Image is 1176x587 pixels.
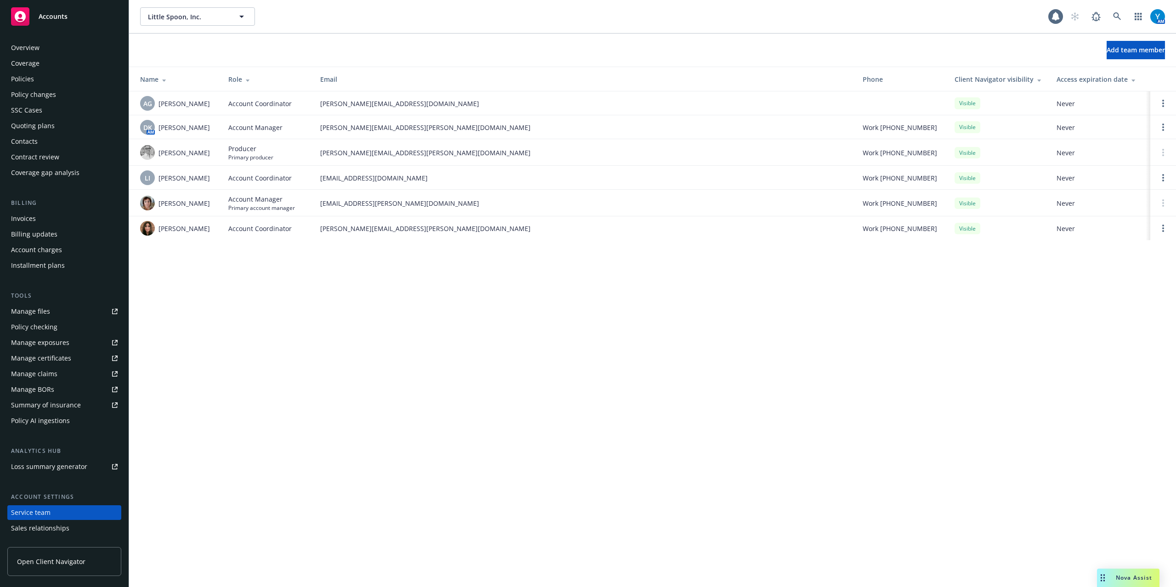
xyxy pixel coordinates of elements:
[140,7,255,26] button: Little Spoon, Inc.
[7,521,121,536] a: Sales relationships
[7,134,121,149] a: Contacts
[1057,148,1143,158] span: Never
[1158,172,1169,183] a: Open options
[7,505,121,520] a: Service team
[955,97,980,109] div: Visible
[320,99,848,108] span: [PERSON_NAME][EMAIL_ADDRESS][DOMAIN_NAME]
[11,536,64,551] div: Related accounts
[11,87,56,102] div: Policy changes
[320,123,848,132] span: [PERSON_NAME][EMAIL_ADDRESS][PERSON_NAME][DOMAIN_NAME]
[1097,569,1108,587] div: Drag to move
[11,56,40,71] div: Coverage
[863,74,940,84] div: Phone
[158,224,210,233] span: [PERSON_NAME]
[158,198,210,208] span: [PERSON_NAME]
[11,243,62,257] div: Account charges
[955,121,980,133] div: Visible
[1108,7,1126,26] a: Search
[11,505,51,520] div: Service team
[11,413,70,428] div: Policy AI ingestions
[11,382,54,397] div: Manage BORs
[1150,9,1165,24] img: photo
[1107,41,1165,59] button: Add team member
[7,291,121,300] div: Tools
[1057,224,1143,233] span: Never
[1066,7,1084,26] a: Start snowing
[7,87,121,102] a: Policy changes
[7,243,121,257] a: Account charges
[11,72,34,86] div: Policies
[955,74,1042,84] div: Client Navigator visibility
[7,119,121,133] a: Quoting plans
[7,446,121,456] div: Analytics hub
[1097,569,1159,587] button: Nova Assist
[1107,45,1165,54] span: Add team member
[7,492,121,502] div: Account settings
[228,204,295,212] span: Primary account manager
[320,74,848,84] div: Email
[7,367,121,381] a: Manage claims
[140,221,155,236] img: photo
[7,536,121,551] a: Related accounts
[11,335,69,350] div: Manage exposures
[320,173,848,183] span: [EMAIL_ADDRESS][DOMAIN_NAME]
[158,99,210,108] span: [PERSON_NAME]
[228,144,273,153] span: Producer
[11,119,55,133] div: Quoting plans
[863,148,937,158] span: Work [PHONE_NUMBER]
[7,150,121,164] a: Contract review
[140,74,214,84] div: Name
[955,172,980,184] div: Visible
[145,173,150,183] span: LI
[863,224,937,233] span: Work [PHONE_NUMBER]
[1057,99,1143,108] span: Never
[140,145,155,160] img: photo
[228,224,292,233] span: Account Coordinator
[228,194,295,204] span: Account Manager
[11,304,50,319] div: Manage files
[7,227,121,242] a: Billing updates
[7,258,121,273] a: Installment plans
[7,459,121,474] a: Loss summary generator
[1116,574,1152,581] span: Nova Assist
[1057,173,1143,183] span: Never
[863,198,937,208] span: Work [PHONE_NUMBER]
[148,12,227,22] span: Little Spoon, Inc.
[7,40,121,55] a: Overview
[7,198,121,208] div: Billing
[143,99,152,108] span: AG
[7,304,121,319] a: Manage files
[320,224,848,233] span: [PERSON_NAME][EMAIL_ADDRESS][PERSON_NAME][DOMAIN_NAME]
[863,123,937,132] span: Work [PHONE_NUMBER]
[11,320,57,334] div: Policy checking
[228,173,292,183] span: Account Coordinator
[320,148,848,158] span: [PERSON_NAME][EMAIL_ADDRESS][PERSON_NAME][DOMAIN_NAME]
[11,134,38,149] div: Contacts
[1057,74,1143,84] div: Access expiration date
[228,123,283,132] span: Account Manager
[1129,7,1148,26] a: Switch app
[1057,198,1143,208] span: Never
[143,123,152,132] span: DK
[863,173,937,183] span: Work [PHONE_NUMBER]
[7,165,121,180] a: Coverage gap analysis
[11,521,69,536] div: Sales relationships
[39,13,68,20] span: Accounts
[158,173,210,183] span: [PERSON_NAME]
[140,196,155,210] img: photo
[7,4,121,29] a: Accounts
[1087,7,1105,26] a: Report a Bug
[17,557,85,566] span: Open Client Navigator
[228,153,273,161] span: Primary producer
[158,123,210,132] span: [PERSON_NAME]
[7,398,121,412] a: Summary of insurance
[11,165,79,180] div: Coverage gap analysis
[7,56,121,71] a: Coverage
[11,103,42,118] div: SSC Cases
[11,258,65,273] div: Installment plans
[11,351,71,366] div: Manage certificates
[320,198,848,208] span: [EMAIL_ADDRESS][PERSON_NAME][DOMAIN_NAME]
[11,367,57,381] div: Manage claims
[7,335,121,350] a: Manage exposures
